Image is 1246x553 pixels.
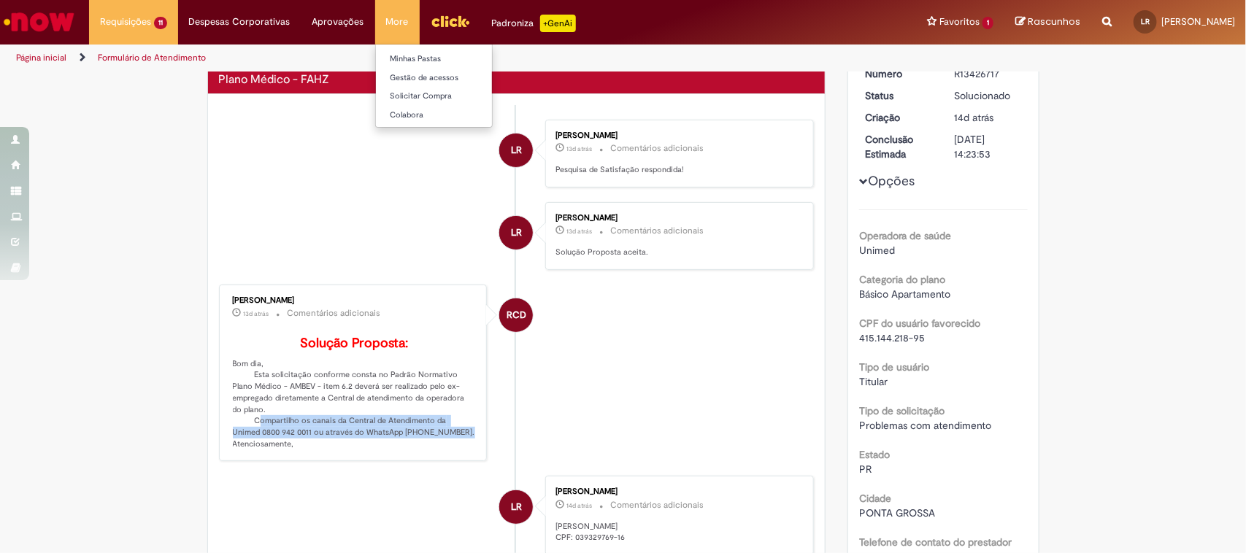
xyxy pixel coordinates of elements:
[499,490,533,524] div: Leticia Nunes Ribeiro
[154,17,167,29] span: 11
[555,521,799,544] p: [PERSON_NAME] CPF: 039329769-16
[566,227,592,236] time: 19/08/2025 16:09:46
[566,501,592,510] span: 14d atrás
[555,247,799,258] p: Solução Proposta aceita.
[982,17,993,29] span: 1
[610,142,704,155] small: Comentários adicionais
[233,336,476,449] p: Bom dia, Esta solicitação conforme consta no Padrão Normativo Plano Médico - AMBEV - item 6.2 dev...
[955,111,994,124] time: 19/08/2025 07:30:30
[566,227,592,236] span: 13d atrás
[1161,15,1235,28] span: [PERSON_NAME]
[566,144,592,153] time: 19/08/2025 16:09:53
[288,307,381,320] small: Comentários adicionais
[376,88,537,104] a: Solicitar Compra
[859,492,891,505] b: Cidade
[16,52,66,63] a: Página inicial
[11,45,820,71] ul: Trilhas de página
[859,404,945,417] b: Tipo de solicitação
[859,273,945,286] b: Categoria do plano
[511,490,522,525] span: LR
[540,15,576,32] p: +GenAi
[376,70,537,86] a: Gestão de acessos
[431,10,470,32] img: click_logo_yellow_360x200.png
[859,419,991,432] span: Problemas com atendimento
[566,501,592,510] time: 19/08/2025 07:30:51
[859,244,895,257] span: Unimed
[854,110,944,125] dt: Criação
[189,15,291,29] span: Despesas Corporativas
[511,133,522,168] span: LR
[859,360,929,374] b: Tipo de usuário
[499,134,533,167] div: Leticia Nunes Ribeiro
[610,499,704,511] small: Comentários adicionais
[859,506,935,519] span: PONTA GROSSA
[98,52,206,63] a: Formulário de Atendimento
[854,88,944,103] dt: Status
[555,214,799,223] div: [PERSON_NAME]
[1,7,77,36] img: ServiceNow
[955,110,1023,125] div: 19/08/2025 07:30:30
[499,298,533,332] div: Rodrigo Camilo Dos Santos
[555,131,799,140] div: [PERSON_NAME]
[939,15,980,29] span: Favoritos
[375,44,493,128] ul: More
[244,309,269,318] time: 19/08/2025 11:45:53
[1141,17,1150,26] span: LR
[1015,15,1080,29] a: Rascunhos
[300,335,408,352] b: Solução Proposta:
[312,15,364,29] span: Aprovações
[859,448,890,461] b: Estado
[1028,15,1080,28] span: Rascunhos
[859,331,925,344] span: 415.144.218-95
[854,66,944,81] dt: Número
[499,216,533,250] div: Leticia Nunes Ribeiro
[955,132,1023,161] div: [DATE] 14:23:53
[376,107,537,123] a: Colabora
[859,229,951,242] b: Operadora de saúde
[859,535,1012,549] b: Telefone de contato do prestador
[555,164,799,176] p: Pesquisa de Satisfação respondida!
[859,287,950,301] span: Básico Apartamento
[955,66,1023,81] div: R13426717
[854,132,944,161] dt: Conclusão Estimada
[610,225,704,237] small: Comentários adicionais
[859,317,980,330] b: CPF do usuário favorecido
[376,51,537,67] a: Minhas Pastas
[555,487,799,496] div: [PERSON_NAME]
[492,15,576,32] div: Padroniza
[507,298,526,333] span: RCD
[244,309,269,318] span: 13d atrás
[100,15,151,29] span: Requisições
[386,15,409,29] span: More
[566,144,592,153] span: 13d atrás
[859,463,872,476] span: PR
[219,74,330,87] h2: Plano Médico - FAHZ Histórico de tíquete
[859,375,888,388] span: Titular
[955,88,1023,103] div: Solucionado
[955,111,994,124] span: 14d atrás
[511,215,522,250] span: LR
[233,296,476,305] div: [PERSON_NAME]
